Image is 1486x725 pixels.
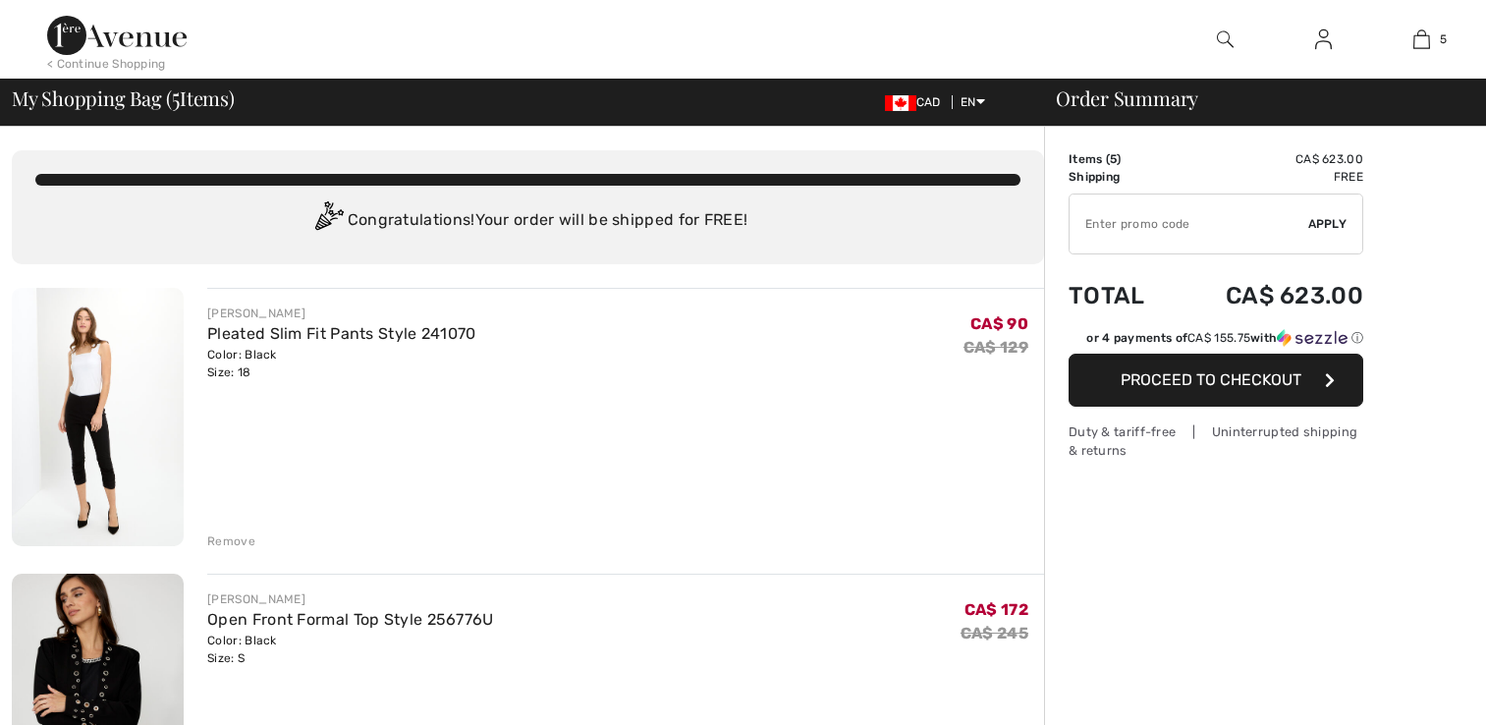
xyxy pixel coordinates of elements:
img: My Bag [1413,28,1430,51]
div: [PERSON_NAME] [207,590,494,608]
img: Pleated Slim Fit Pants Style 241070 [12,288,184,546]
a: 5 [1373,28,1469,51]
span: 5 [1440,30,1447,48]
span: CA$ 90 [970,314,1028,333]
td: Free [1174,168,1363,186]
div: [PERSON_NAME] [207,305,476,322]
td: Shipping [1069,168,1174,186]
span: Apply [1308,215,1348,233]
a: Pleated Slim Fit Pants Style 241070 [207,324,476,343]
td: CA$ 623.00 [1174,150,1363,168]
input: Promo code [1070,195,1308,253]
span: My Shopping Bag ( Items) [12,88,235,108]
div: or 4 payments ofCA$ 155.75withSezzle Click to learn more about Sezzle [1069,329,1363,354]
a: Open Front Formal Top Style 256776U [207,610,494,629]
span: CAD [885,95,949,109]
img: 1ère Avenue [47,16,187,55]
div: Duty & tariff-free | Uninterrupted shipping & returns [1069,422,1363,460]
div: Order Summary [1032,88,1474,108]
span: EN [961,95,985,109]
a: Sign In [1299,28,1348,52]
span: 5 [172,84,180,109]
img: Canadian Dollar [885,95,916,111]
img: search the website [1217,28,1234,51]
s: CA$ 129 [963,338,1028,357]
img: Sezzle [1277,329,1348,347]
span: Proceed to Checkout [1121,370,1301,389]
div: or 4 payments of with [1086,329,1363,347]
div: < Continue Shopping [47,55,166,73]
span: CA$ 172 [964,600,1028,619]
div: Remove [207,532,255,550]
td: CA$ 623.00 [1174,262,1363,329]
img: My Info [1315,28,1332,51]
td: Total [1069,262,1174,329]
td: Items ( ) [1069,150,1174,168]
div: Congratulations! Your order will be shipped for FREE! [35,201,1020,241]
div: Color: Black Size: S [207,632,494,667]
span: CA$ 155.75 [1187,331,1250,345]
img: Congratulation2.svg [308,201,348,241]
span: 5 [1110,152,1117,166]
button: Proceed to Checkout [1069,354,1363,407]
s: CA$ 245 [961,624,1028,642]
div: Color: Black Size: 18 [207,346,476,381]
